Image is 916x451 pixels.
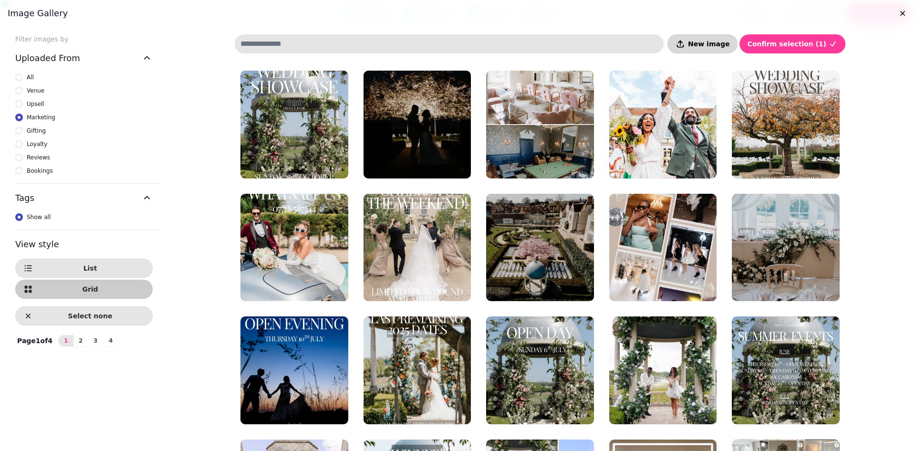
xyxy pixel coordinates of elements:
span: Grid [36,286,145,293]
span: Show all [27,212,51,222]
span: Venue [27,86,44,95]
button: 1 [58,335,73,346]
img: Rebecca and Mick Sneak Peek 22.05.2025-55.jpg [609,316,717,424]
span: Gifting [27,126,46,136]
img: WhatsApp Us.png [240,194,348,302]
p: Page 1 of 4 [13,336,56,346]
label: Filter images by [8,34,160,44]
img: 20240829-JPW_4721_websize.jpg [609,71,717,178]
span: Confirm selection ( 1 ) [747,41,826,47]
img: LOUISE Insta New Post Size (20).png [486,316,594,424]
span: 1 [62,338,70,344]
span: All [27,73,34,82]
span: Loyalty [27,139,47,149]
div: Tags [15,212,153,230]
img: Party Collage.png [609,194,717,302]
img: 1.png [732,316,840,424]
span: Reviews [27,153,50,162]
button: New image [667,34,738,53]
img: Hideaway and Grooms Lounge.png [486,71,594,178]
button: 3 [88,335,103,346]
span: Upsell [27,99,44,109]
img: Oct SHowcase.png [732,71,840,178]
span: Marketing [27,113,55,122]
span: Bookings [27,166,53,176]
button: Uploaded From [15,44,153,73]
button: Confirm selection (1) [739,34,845,53]
span: 4 [107,338,114,344]
button: 4 [103,335,118,346]
img: Oct 26th Supplier Showcase.png [240,71,348,178]
img: 2025 Last Avail.png [364,316,471,424]
h3: Image gallery [8,8,908,19]
span: Select none [36,313,145,319]
img: COMPRESSED.jpg [486,194,594,302]
nav: Pagination [58,335,118,346]
span: 2 [77,338,84,344]
img: 3.png [240,316,348,424]
img: Chloe & Darren - 06 Apr 2023 by Kensington.jpg [364,71,471,178]
span: 3 [92,338,99,344]
div: Uploaded From [15,73,153,183]
button: List [15,259,153,278]
button: Select none [15,306,153,325]
button: Grid [15,280,153,299]
button: Tags [15,184,153,212]
h3: View style [15,238,153,251]
span: List [36,265,145,272]
button: 2 [73,335,88,346]
img: Portrait Ballroom.png [732,194,840,302]
img: Weekend Showrounds.png [364,194,471,302]
span: New image [688,41,729,47]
